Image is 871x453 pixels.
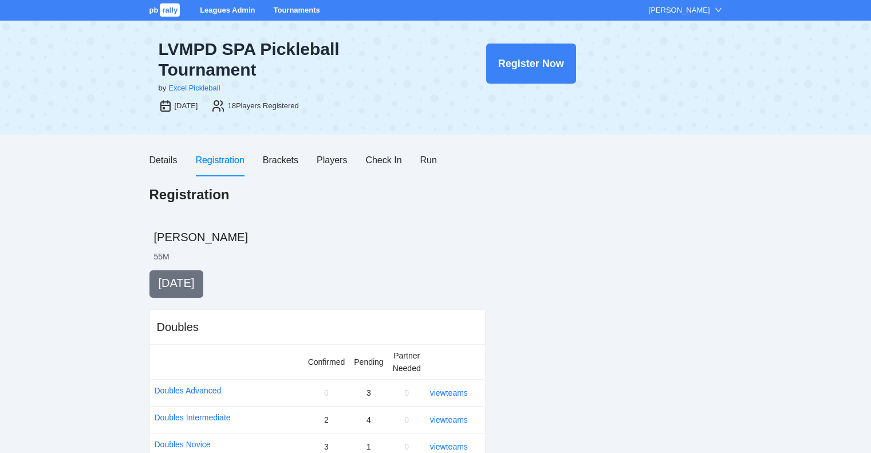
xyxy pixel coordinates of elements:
a: Doubles Intermediate [155,411,231,424]
span: [DATE] [159,277,195,289]
div: LVMPD SPA Pickleball Tournament [159,39,427,80]
h2: [PERSON_NAME] [154,229,722,245]
td: 2 [304,407,350,434]
div: Details [149,153,178,167]
div: Confirmed [308,356,345,368]
a: Leagues Admin [200,6,255,14]
span: 0 [404,388,409,397]
td: 4 [349,407,388,434]
button: Register Now [486,44,576,84]
div: Pending [354,356,383,368]
div: Check In [365,153,401,167]
a: Doubles Advanced [155,384,222,397]
div: Players [317,153,347,167]
td: 3 [349,380,388,407]
div: [DATE] [175,100,198,112]
div: Doubles [157,319,199,335]
div: Run [420,153,437,167]
a: pbrally [149,6,182,14]
li: 55 M [154,251,170,262]
div: Brackets [263,153,298,167]
span: 0 [324,388,329,397]
a: view teams [430,415,468,424]
div: Partner Needed [393,349,421,375]
span: rally [160,3,180,17]
div: [PERSON_NAME] [649,5,710,16]
div: Registration [195,153,244,167]
a: view teams [430,388,468,397]
a: Excel Pickleball [168,84,220,92]
a: view teams [430,442,468,451]
h1: Registration [149,186,230,204]
a: Doubles Novice [155,438,211,451]
span: down [715,6,722,14]
a: Tournaments [273,6,320,14]
span: 0 [404,442,409,451]
span: pb [149,6,159,14]
div: by [159,82,167,94]
div: 18 Players Registered [227,100,298,112]
span: 0 [404,415,409,424]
